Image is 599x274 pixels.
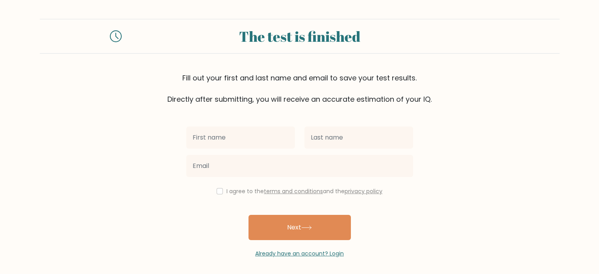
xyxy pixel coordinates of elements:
input: Last name [304,127,413,149]
a: Already have an account? Login [255,250,344,257]
div: Fill out your first and last name and email to save your test results. Directly after submitting,... [40,73,560,104]
button: Next [249,215,351,240]
a: terms and conditions [264,187,323,195]
div: The test is finished [131,26,468,47]
label: I agree to the and the [226,187,382,195]
input: First name [186,127,295,149]
input: Email [186,155,413,177]
a: privacy policy [345,187,382,195]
